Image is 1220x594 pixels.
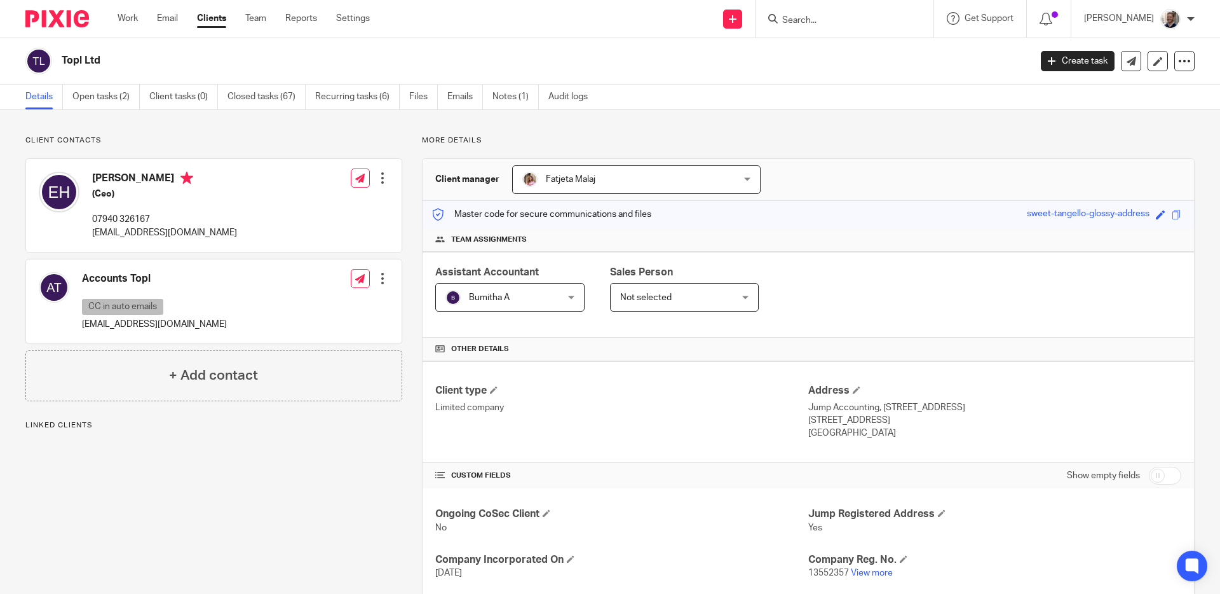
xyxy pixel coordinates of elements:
a: Emails [447,85,483,109]
a: Closed tasks (67) [227,85,306,109]
a: Clients [197,12,226,25]
h4: Jump Registered Address [808,508,1181,521]
a: Files [409,85,438,109]
span: Not selected [620,293,672,302]
span: 13552357 [808,569,849,577]
img: MicrosoftTeams-image%20(5).png [522,172,538,187]
img: Matt%20Circle.png [1160,9,1181,29]
p: CC in auto emails [82,299,163,315]
h4: Ongoing CoSec Client [435,508,808,521]
h4: Company Reg. No. [808,553,1181,567]
span: [DATE] [435,569,462,577]
label: Show empty fields [1067,469,1140,482]
img: svg%3E [39,172,79,212]
a: Open tasks (2) [72,85,140,109]
h4: + Add contact [169,366,258,385]
span: Other details [451,344,509,354]
p: [GEOGRAPHIC_DATA] [808,427,1181,439]
p: Linked clients [25,420,402,431]
i: Primary [180,172,193,184]
span: Team assignments [451,235,527,245]
span: Fatjeta Malaj [546,175,595,184]
a: Work [118,12,138,25]
h4: Company Incorporated On [435,553,808,567]
h3: Client manager [435,173,499,186]
h4: [PERSON_NAME] [92,172,237,188]
p: 07940 326167 [92,213,237,226]
p: [STREET_ADDRESS] [808,414,1181,427]
a: Details [25,85,63,109]
h4: CUSTOM FIELDS [435,471,808,481]
a: Reports [285,12,317,25]
p: Limited company [435,401,808,414]
a: Audit logs [548,85,597,109]
img: svg%3E [445,290,461,305]
h4: Client type [435,384,808,397]
img: Pixie [25,10,89,27]
h4: Accounts Topl [82,272,227,286]
span: Assistant Accountant [435,267,539,277]
a: Notes (1) [492,85,539,109]
a: Recurring tasks (6) [315,85,400,109]
div: sweet-tangello-glossy-address [1027,207,1149,222]
h4: Address [808,384,1181,397]
span: No [435,523,447,532]
p: [EMAIL_ADDRESS][DOMAIN_NAME] [92,226,237,239]
p: Client contacts [25,135,402,146]
img: svg%3E [25,48,52,74]
p: [EMAIL_ADDRESS][DOMAIN_NAME] [82,318,227,331]
span: Yes [808,523,822,532]
span: Sales Person [610,267,673,277]
p: [PERSON_NAME] [1084,12,1154,25]
span: Bumitha A [469,293,510,302]
p: More details [422,135,1195,146]
p: Jump Accounting, [STREET_ADDRESS] [808,401,1181,414]
p: Master code for secure communications and files [432,208,651,221]
a: View more [851,569,893,577]
img: svg%3E [39,272,69,303]
h5: (Ceo) [92,188,237,200]
a: Client tasks (0) [149,85,218,109]
a: Email [157,12,178,25]
a: Settings [336,12,370,25]
input: Search [781,15,895,27]
a: Team [245,12,266,25]
h2: Topl Ltd [62,54,830,67]
span: Get Support [965,14,1013,23]
a: Create task [1041,51,1115,71]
